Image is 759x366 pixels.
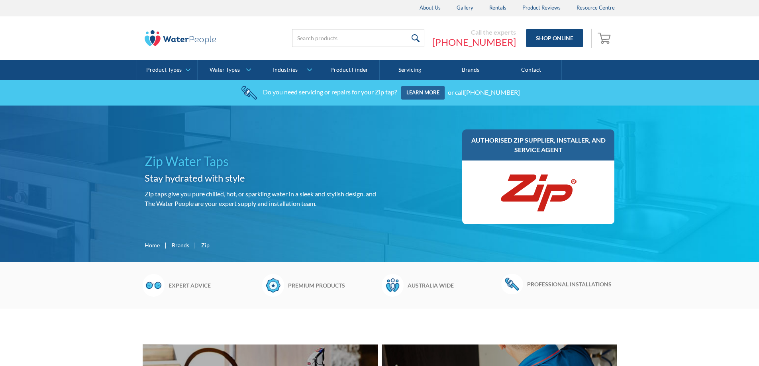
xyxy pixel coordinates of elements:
div: Zip [201,241,210,249]
a: [PHONE_NUMBER] [464,88,520,96]
p: Zip taps give you pure chilled, hot, or sparkling water in a sleek and stylish design. and The Wa... [145,189,377,208]
img: The Water People [145,30,216,46]
a: Industries [258,60,318,80]
div: | [164,240,168,250]
a: Water Types [198,60,258,80]
a: Servicing [380,60,440,80]
a: Contact [501,60,562,80]
h6: Expert advice [169,281,258,290]
a: Product Finder [319,60,380,80]
a: Product Types [137,60,197,80]
a: Open empty cart [596,29,615,48]
a: Shop Online [526,29,583,47]
a: [PHONE_NUMBER] [432,36,516,48]
div: Industries [273,67,298,73]
a: Brands [172,241,189,249]
div: Do you need servicing or repairs for your Zip tap? [263,88,397,96]
img: Badge [262,274,284,296]
h1: Zip Water Taps [145,152,377,171]
div: | [193,240,197,250]
h6: Premium products [288,281,378,290]
img: Zip [498,168,578,216]
img: Glasses [143,274,165,296]
a: Learn more [401,86,445,100]
h6: Australia wide [408,281,497,290]
img: Waterpeople Symbol [382,274,404,296]
div: Water Types [210,67,240,73]
a: Home [145,241,160,249]
div: Call the experts [432,28,516,36]
h3: Authorised Zip supplier, installer, and service agent [470,135,607,155]
div: Product Types [146,67,182,73]
a: Brands [440,60,501,80]
img: Wrench [501,274,523,294]
input: Search products [292,29,424,47]
img: shopping cart [598,31,613,44]
h6: Professional installations [527,280,617,288]
div: or call [448,88,520,96]
h2: Stay hydrated with style [145,171,377,185]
